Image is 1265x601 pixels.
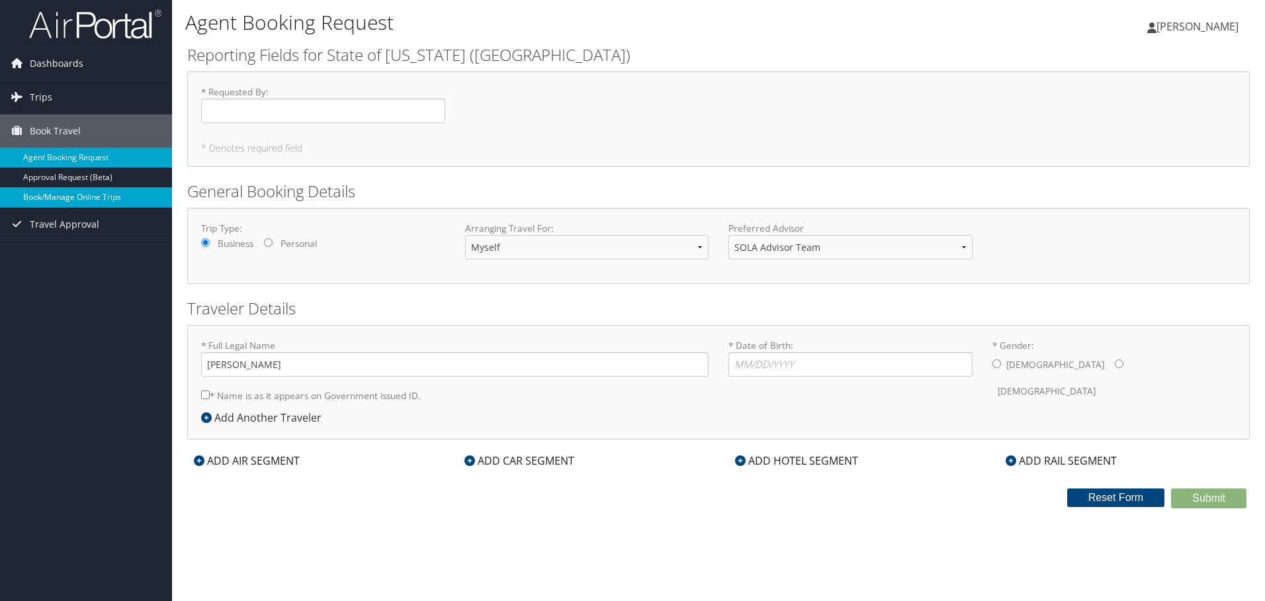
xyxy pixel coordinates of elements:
[1067,488,1165,507] button: Reset Form
[1147,7,1252,46] a: [PERSON_NAME]
[458,453,581,469] div: ADD CAR SEGMENT
[728,453,865,469] div: ADD HOTEL SEGMENT
[201,391,210,399] input: * Name is as it appears on Government issued ID.
[992,339,1237,404] label: * Gender:
[201,352,709,377] input: * Full Legal Name
[187,180,1250,203] h2: General Booking Details
[1115,359,1123,368] input: * Gender:[DEMOGRAPHIC_DATA][DEMOGRAPHIC_DATA]
[465,222,709,235] label: Arranging Travel For:
[201,383,421,408] label: * Name is as it appears on Government issued ID.
[992,359,1001,368] input: * Gender:[DEMOGRAPHIC_DATA][DEMOGRAPHIC_DATA]
[281,237,317,250] label: Personal
[187,297,1250,320] h2: Traveler Details
[728,352,973,377] input: * Date of Birth:
[30,47,83,80] span: Dashboards
[201,339,709,377] label: * Full Legal Name
[185,9,896,36] h1: Agent Booking Request
[1006,352,1104,377] label: [DEMOGRAPHIC_DATA]
[201,222,445,235] label: Trip Type:
[728,222,973,235] label: Preferred Advisor
[187,453,306,469] div: ADD AIR SEGMENT
[201,85,445,123] label: * Requested By :
[30,81,52,114] span: Trips
[1171,488,1246,508] button: Submit
[998,379,1096,404] label: [DEMOGRAPHIC_DATA]
[999,453,1123,469] div: ADD RAIL SEGMENT
[201,144,1236,153] h5: * Denotes required field
[30,115,81,148] span: Book Travel
[201,410,328,426] div: Add Another Traveler
[201,99,445,123] input: * Requested By:
[29,9,161,40] img: airportal-logo.png
[728,339,973,377] label: * Date of Birth:
[1156,19,1239,34] span: [PERSON_NAME]
[218,237,253,250] label: Business
[187,44,1250,66] h2: Reporting Fields for State of [US_STATE] ([GEOGRAPHIC_DATA])
[30,208,99,241] span: Travel Approval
